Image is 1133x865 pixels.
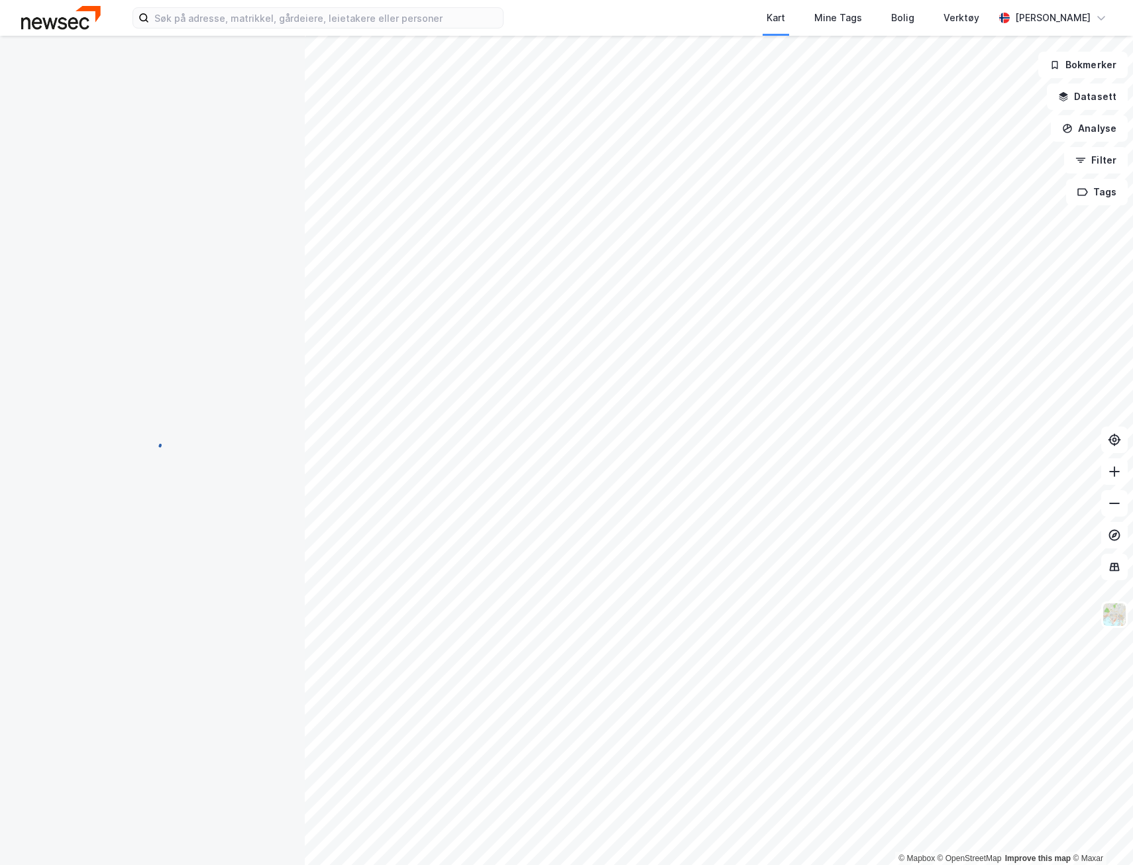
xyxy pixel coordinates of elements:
[1051,115,1128,142] button: Analyse
[898,854,935,863] a: Mapbox
[1005,854,1071,863] a: Improve this map
[1067,801,1133,865] div: Kontrollprogram for chat
[1047,83,1128,110] button: Datasett
[944,10,979,26] div: Verktøy
[149,8,503,28] input: Søk på adresse, matrikkel, gårdeiere, leietakere eller personer
[1038,52,1128,78] button: Bokmerker
[1102,602,1127,627] img: Z
[21,6,101,29] img: newsec-logo.f6e21ccffca1b3a03d2d.png
[1067,801,1133,865] iframe: Chat Widget
[891,10,914,26] div: Bolig
[142,432,163,453] img: spinner.a6d8c91a73a9ac5275cf975e30b51cfb.svg
[1064,147,1128,174] button: Filter
[767,10,785,26] div: Kart
[1066,179,1128,205] button: Tags
[814,10,862,26] div: Mine Tags
[938,854,1002,863] a: OpenStreetMap
[1015,10,1091,26] div: [PERSON_NAME]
